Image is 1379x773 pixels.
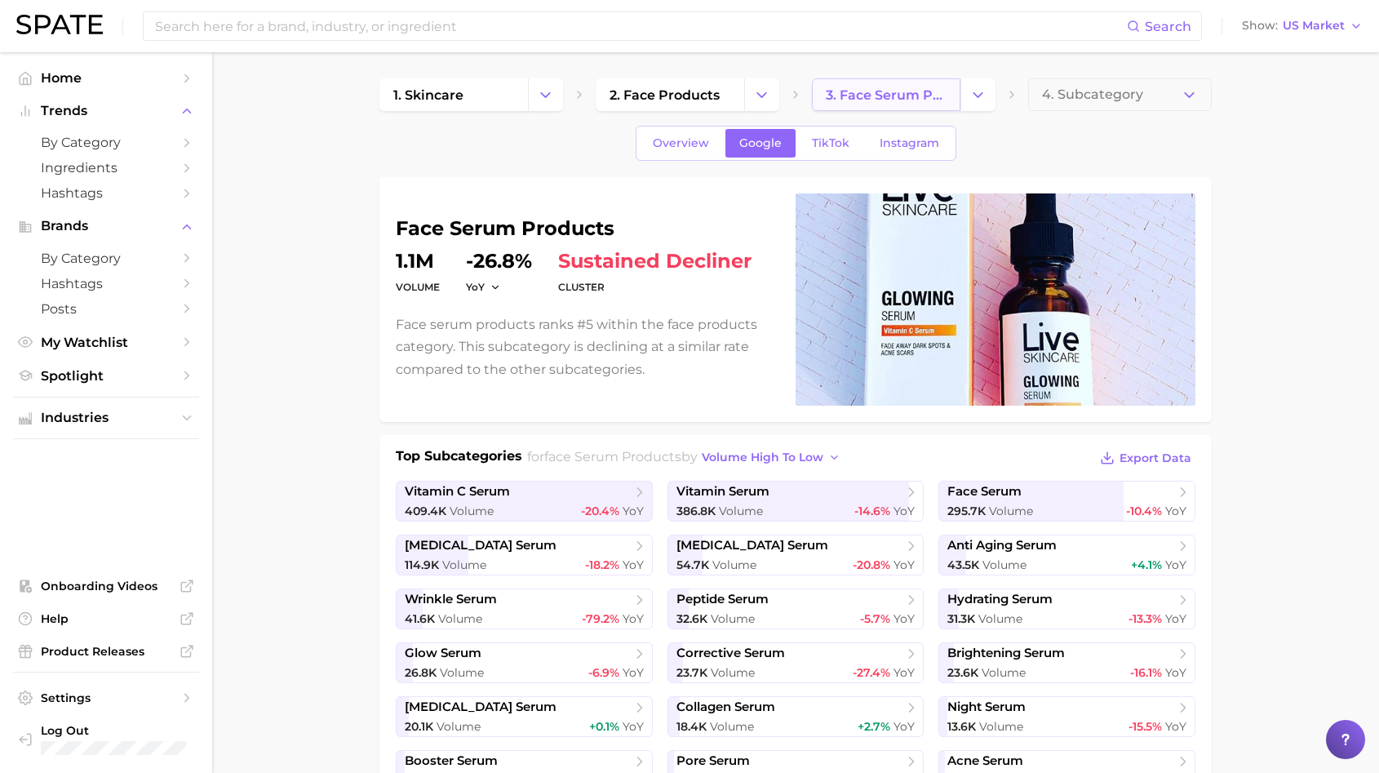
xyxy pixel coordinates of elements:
span: Google [739,136,782,150]
dt: volume [396,278,440,297]
a: by Category [13,130,199,155]
button: Industries [13,406,199,430]
span: Product Releases [41,644,171,659]
span: Volume [982,665,1026,680]
span: YoY [893,558,915,572]
span: 20.1k [405,719,433,734]
span: vitamin c serum [405,484,510,500]
span: -18.2% [585,558,619,572]
span: YoY [1165,719,1186,734]
dd: 1.1m [396,251,440,271]
span: [MEDICAL_DATA] serum [676,538,828,553]
a: Onboarding Videos [13,574,199,598]
a: 3. face serum products [812,78,960,111]
button: Brands [13,214,199,238]
span: 26.8k [405,665,437,680]
span: vitamin serum [676,484,769,500]
span: 295.7k [947,504,986,518]
span: YoY [623,504,644,518]
a: [MEDICAL_DATA] serum54.7k Volume-20.8% YoY [667,535,925,575]
span: brightening serum [947,646,1065,661]
a: 2. face products [596,78,744,111]
span: YoY [1165,665,1186,680]
span: 3. face serum products [826,87,947,103]
span: Volume [982,558,1026,572]
a: vitamin c serum409.4k Volume-20.4% YoY [396,481,653,522]
a: Product Releases [13,639,199,664]
span: face serum [947,484,1022,500]
span: by Category [41,135,171,150]
a: wrinkle serum41.6k Volume-79.2% YoY [396,589,653,629]
span: -6.9% [588,665,619,680]
span: 4. Subcategory [1042,87,1143,102]
a: Posts [13,296,199,322]
span: by Category [41,251,171,266]
a: Google [725,129,796,158]
a: Spotlight [13,363,199,389]
span: +2.7% [858,719,890,734]
span: YoY [893,504,915,518]
span: -14.6% [854,504,890,518]
span: YoY [893,611,915,626]
a: Home [13,65,199,91]
span: for by [527,449,845,464]
span: [MEDICAL_DATA] serum [405,538,556,553]
span: Volume [978,611,1022,626]
span: collagen serum [676,700,775,715]
span: -20.8% [853,558,890,572]
span: Help [41,611,171,626]
span: 32.6k [676,611,707,626]
span: Home [41,70,171,86]
input: Search here for a brand, industry, or ingredient [153,12,1127,40]
span: My Watchlist [41,335,171,350]
a: vitamin serum386.8k Volume-14.6% YoY [667,481,925,522]
span: Volume [979,719,1023,734]
span: Posts [41,301,171,317]
span: Brands [41,219,171,233]
button: Change Category [960,78,995,111]
span: Industries [41,411,171,425]
button: YoY [466,280,501,294]
span: Search [1145,19,1191,34]
span: Volume [440,665,484,680]
span: YoY [623,719,644,734]
span: glow serum [405,646,481,661]
a: Overview [639,129,723,158]
span: 23.7k [676,665,707,680]
button: Change Category [528,78,563,111]
span: 31.3k [947,611,975,626]
span: 1. skincare [393,87,463,103]
a: Help [13,606,199,631]
span: YoY [466,280,485,294]
span: face serum products [544,449,681,464]
span: booster serum [405,753,498,769]
dt: cluster [558,278,752,297]
span: +0.1% [589,719,619,734]
a: collagen serum18.4k Volume+2.7% YoY [667,696,925,737]
span: Hashtags [41,276,171,291]
span: YoY [1165,611,1186,626]
span: 13.6k [947,719,976,734]
span: 43.5k [947,558,979,572]
span: YoY [893,719,915,734]
span: YoY [623,665,644,680]
button: Trends [13,99,199,123]
span: corrective serum [676,646,785,661]
span: -15.5% [1128,719,1162,734]
span: Ingredients [41,160,171,175]
a: glow serum26.8k Volume-6.9% YoY [396,642,653,683]
span: 386.8k [676,504,716,518]
a: face serum295.7k Volume-10.4% YoY [938,481,1195,522]
span: Volume [437,719,481,734]
a: [MEDICAL_DATA] serum20.1k Volume+0.1% YoY [396,696,653,737]
span: volume high to low [702,451,823,464]
a: Hashtags [13,271,199,296]
span: Show [1242,21,1278,30]
span: Volume [989,504,1033,518]
span: peptide serum [676,592,769,607]
span: -79.2% [582,611,619,626]
span: -13.3% [1128,611,1162,626]
a: anti aging serum43.5k Volume+4.1% YoY [938,535,1195,575]
a: My Watchlist [13,330,199,355]
span: 54.7k [676,558,709,572]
